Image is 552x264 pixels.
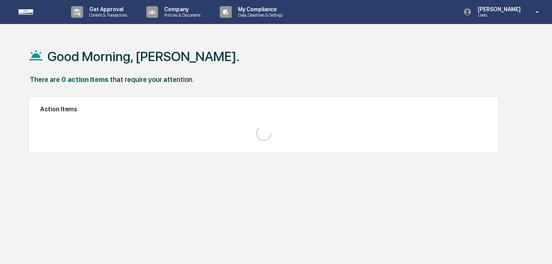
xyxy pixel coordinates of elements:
h1: Good Morning, [PERSON_NAME]. [48,49,239,64]
p: Content & Transactions [83,12,131,18]
p: My Compliance [232,6,287,12]
img: logo [19,9,56,15]
p: Data, Deadlines & Settings [232,12,287,18]
div: that require your attention. [110,75,194,83]
h2: Action Items [40,106,487,113]
div: 0 action items [61,75,109,83]
p: Users [472,12,525,18]
div: There are [30,75,60,83]
p: [PERSON_NAME] [472,6,525,12]
p: Company [158,6,204,12]
p: Get Approval [83,6,131,12]
p: Policies & Documents [158,12,204,18]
